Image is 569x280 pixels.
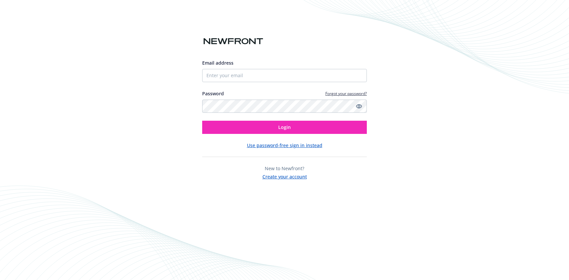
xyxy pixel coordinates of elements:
[278,124,291,130] span: Login
[202,36,264,47] img: Newfront logo
[265,165,304,171] span: New to Newfront?
[247,142,322,149] button: Use password-free sign in instead
[202,121,367,134] button: Login
[202,90,224,97] label: Password
[325,91,367,96] a: Forgot your password?
[262,172,307,180] button: Create your account
[202,69,367,82] input: Enter your email
[355,102,363,110] a: Show password
[202,100,367,113] input: Enter your password
[202,60,233,66] span: Email address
